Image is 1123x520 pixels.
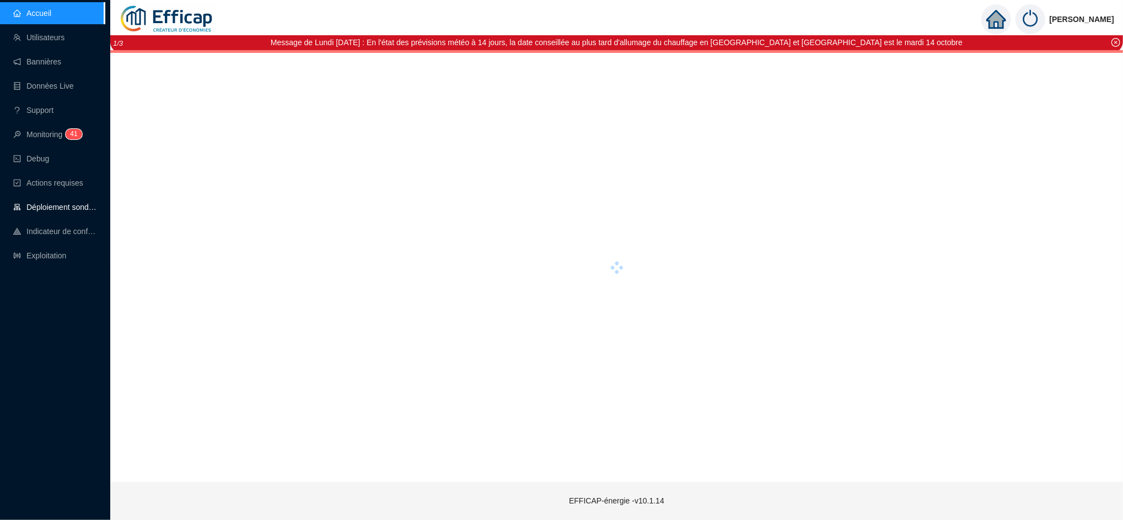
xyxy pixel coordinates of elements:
[113,39,123,47] i: 1 / 3
[70,130,74,138] span: 4
[271,37,963,48] div: Message de Lundi [DATE] : En l'état des prévisions météo à 14 jours, la date conseillée au plus t...
[13,82,74,90] a: databaseDonnées Live
[13,251,66,260] a: slidersExploitation
[569,496,664,505] span: EFFICAP-énergie - v10.1.14
[986,9,1006,29] span: home
[1111,38,1120,47] span: close-circle
[13,179,21,187] span: check-square
[74,130,78,138] span: 1
[1050,2,1114,37] span: [PERSON_NAME]
[26,178,83,187] span: Actions requises
[13,130,79,139] a: monitorMonitoring41
[1015,4,1045,34] img: power
[13,203,97,212] a: clusterDéploiement sondes
[13,154,49,163] a: codeDebug
[13,227,97,236] a: heat-mapIndicateur de confort
[13,9,51,18] a: homeAccueil
[13,33,65,42] a: teamUtilisateurs
[13,106,53,115] a: questionSupport
[13,57,61,66] a: notificationBannières
[66,129,82,139] sup: 41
